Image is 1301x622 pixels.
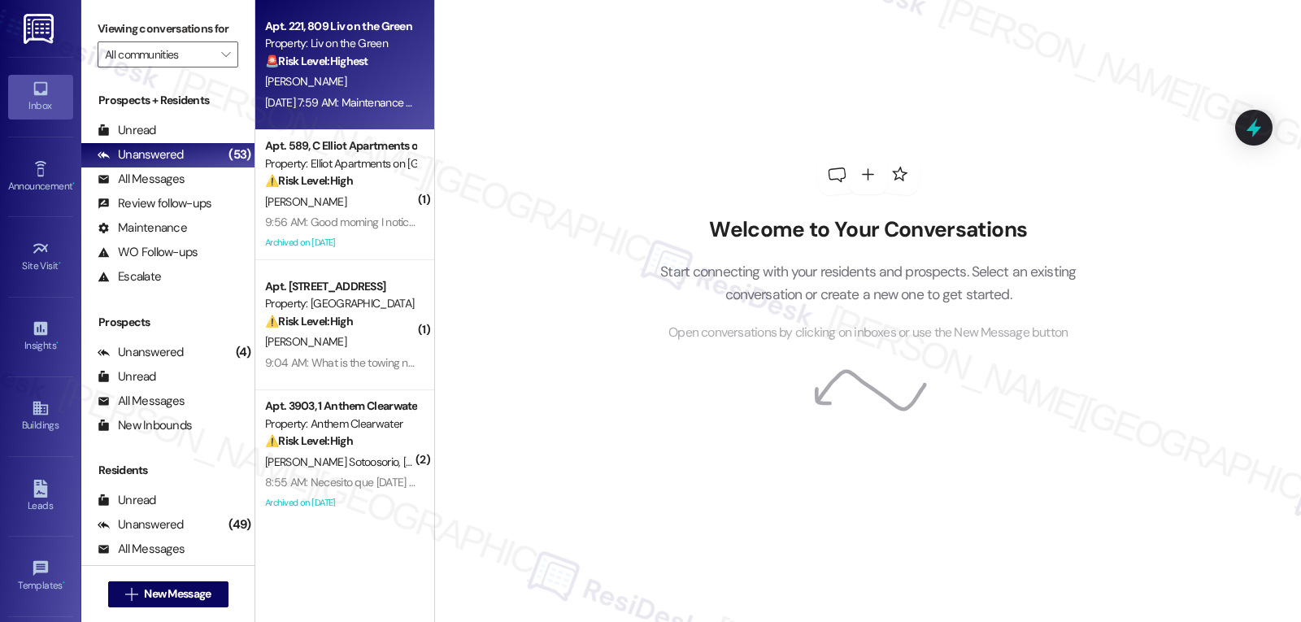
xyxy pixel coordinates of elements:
[98,368,156,385] div: Unread
[8,394,73,438] a: Buildings
[265,455,403,469] span: [PERSON_NAME] Sotoosorio
[8,315,73,359] a: Insights •
[98,417,192,434] div: New Inbounds
[24,14,57,44] img: ResiDesk Logo
[144,585,211,602] span: New Message
[265,137,416,154] div: Apt. 589, C Elliot Apartments on [PERSON_NAME]
[224,142,255,167] div: (53)
[265,278,416,295] div: Apt. [STREET_ADDRESS]
[81,314,255,331] div: Prospects
[265,334,346,349] span: [PERSON_NAME]
[232,340,255,365] div: (4)
[125,588,137,601] i: 
[59,258,61,269] span: •
[265,215,1207,229] div: 9:56 AM: Good morning I noticed that my payment wasn't going through. I had to contact my bank be...
[108,581,228,607] button: New Message
[98,393,185,410] div: All Messages
[98,516,184,533] div: Unanswered
[265,475,597,489] div: 8:55 AM: Necesito que [DATE] hoy a fumigar mi apartamento por favor
[668,323,1068,343] span: Open conversations by clicking on inboxes or use the New Message button
[265,415,416,433] div: Property: Anthem Clearwater
[265,314,353,328] strong: ⚠️ Risk Level: High
[98,220,187,237] div: Maintenance
[98,146,184,163] div: Unanswered
[56,337,59,349] span: •
[265,74,346,89] span: [PERSON_NAME]
[265,35,416,52] div: Property: Liv on the Green
[636,260,1101,307] p: Start connecting with your residents and prospects. Select an existing conversation or create a n...
[265,173,353,188] strong: ⚠️ Risk Level: High
[265,54,368,68] strong: 🚨 Risk Level: Highest
[265,398,416,415] div: Apt. 3903, 1 Anthem Clearwater
[636,217,1101,243] h2: Welcome to Your Conversations
[403,455,485,469] span: [PERSON_NAME]
[98,122,156,139] div: Unread
[8,235,73,279] a: Site Visit •
[8,475,73,519] a: Leads
[224,512,255,537] div: (49)
[72,178,75,189] span: •
[81,462,255,479] div: Residents
[98,16,238,41] label: Viewing conversations for
[105,41,212,67] input: All communities
[98,171,185,188] div: All Messages
[98,541,185,558] div: All Messages
[98,492,156,509] div: Unread
[8,555,73,598] a: Templates •
[265,18,416,35] div: Apt. 221, 809 Liv on the Green
[81,92,255,109] div: Prospects + Residents
[98,344,184,361] div: Unanswered
[263,233,417,253] div: Archived on [DATE]
[8,75,73,119] a: Inbox
[98,268,161,285] div: Escalate
[221,48,230,61] i: 
[265,194,346,209] span: [PERSON_NAME]
[63,577,65,589] span: •
[265,355,645,370] div: 9:04 AM: What is the towing number for the company that towed my car [DATE]
[265,155,416,172] div: Property: Elliot Apartments on [GEOGRAPHIC_DATA]
[265,295,416,312] div: Property: [GEOGRAPHIC_DATA]
[98,244,198,261] div: WO Follow-ups
[265,433,353,448] strong: ⚠️ Risk Level: High
[265,95,460,110] div: [DATE] 7:59 AM: Maintenance emergency
[263,493,417,513] div: Archived on [DATE]
[98,195,211,212] div: Review follow-ups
